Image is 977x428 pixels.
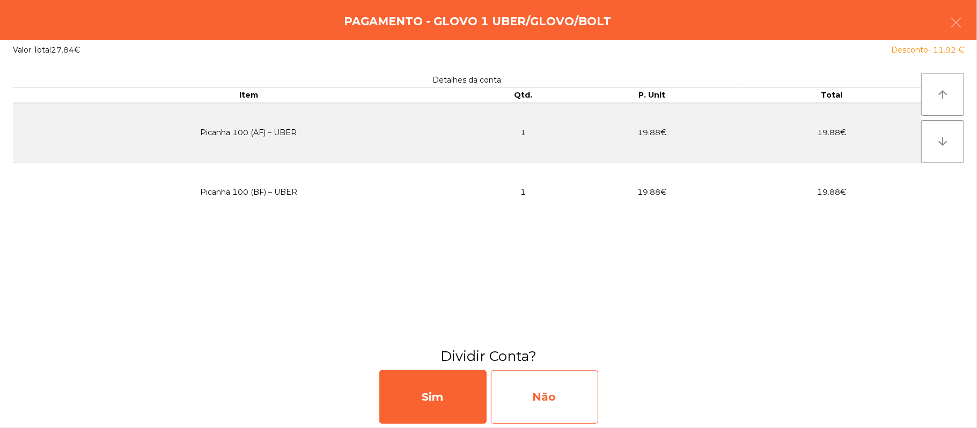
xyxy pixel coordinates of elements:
i: arrow_upward [936,88,949,101]
span: Valor Total [13,45,51,55]
button: arrow_upward [921,73,964,116]
td: 19.88€ [742,103,921,163]
th: Item [13,88,484,103]
td: 1 [484,103,563,163]
span: 27.84€ [51,45,80,55]
span: - 11.92 € [928,45,964,55]
h3: Dividir Conta? [8,346,969,366]
button: arrow_downward [921,120,964,163]
h4: Pagamento - GLOVO 1 UBER/GLOVO/BOLT [344,13,612,29]
span: Detalhes da conta [433,75,502,85]
td: Picanha 100 (AF) – UBER [13,103,484,163]
td: 19.88€ [562,163,741,222]
td: 19.88€ [742,163,921,222]
th: Qtd. [484,88,563,103]
td: Picanha 100 (BF) – UBER [13,163,484,222]
i: arrow_downward [936,135,949,148]
th: P. Unit [562,88,741,103]
div: Desconto [891,45,964,56]
th: Total [742,88,921,103]
div: Sim [379,370,487,424]
div: Não [491,370,598,424]
td: 19.88€ [562,103,741,163]
td: 1 [484,163,563,222]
